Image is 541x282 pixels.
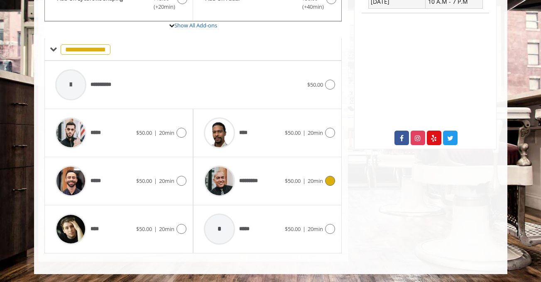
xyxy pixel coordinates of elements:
span: 20min [308,177,323,185]
span: $50.00 [307,81,323,88]
a: Show All Add-ons [174,22,217,29]
span: $50.00 [136,129,152,136]
span: | [303,129,306,136]
span: 20min [159,177,174,185]
span: | [154,129,157,136]
span: (+40min ) [297,2,322,11]
span: 20min [159,129,174,136]
span: 20min [159,225,174,233]
span: | [303,177,306,185]
span: $50.00 [285,225,301,233]
span: $50.00 [285,177,301,185]
span: $50.00 [136,225,152,233]
span: $50.00 [285,129,301,136]
span: $50.00 [136,177,152,185]
span: | [154,225,157,233]
span: | [154,177,157,185]
span: 20min [308,129,323,136]
span: | [303,225,306,233]
span: 20min [308,225,323,233]
span: (+20min ) [149,2,173,11]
